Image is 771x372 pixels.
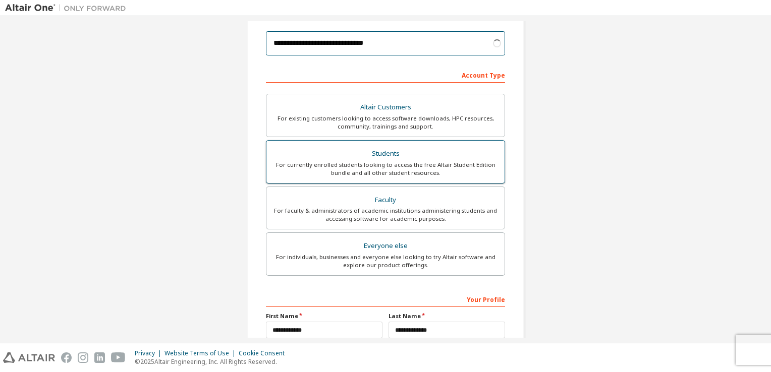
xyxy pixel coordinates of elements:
[272,193,499,207] div: Faculty
[5,3,131,13] img: Altair One
[135,349,164,357] div: Privacy
[111,352,126,363] img: youtube.svg
[272,207,499,223] div: For faculty & administrators of academic institutions administering students and accessing softwa...
[61,352,72,363] img: facebook.svg
[94,352,105,363] img: linkedin.svg
[389,312,505,320] label: Last Name
[272,147,499,161] div: Students
[164,349,239,357] div: Website Terms of Use
[239,349,291,357] div: Cookie Consent
[272,114,499,131] div: For existing customers looking to access software downloads, HPC resources, community, trainings ...
[272,239,499,253] div: Everyone else
[135,357,291,366] p: © 2025 Altair Engineering, Inc. All Rights Reserved.
[266,291,505,307] div: Your Profile
[272,161,499,177] div: For currently enrolled students looking to access the free Altair Student Edition bundle and all ...
[78,352,88,363] img: instagram.svg
[266,312,382,320] label: First Name
[272,100,499,114] div: Altair Customers
[3,352,55,363] img: altair_logo.svg
[266,67,505,83] div: Account Type
[272,253,499,269] div: For individuals, businesses and everyone else looking to try Altair software and explore our prod...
